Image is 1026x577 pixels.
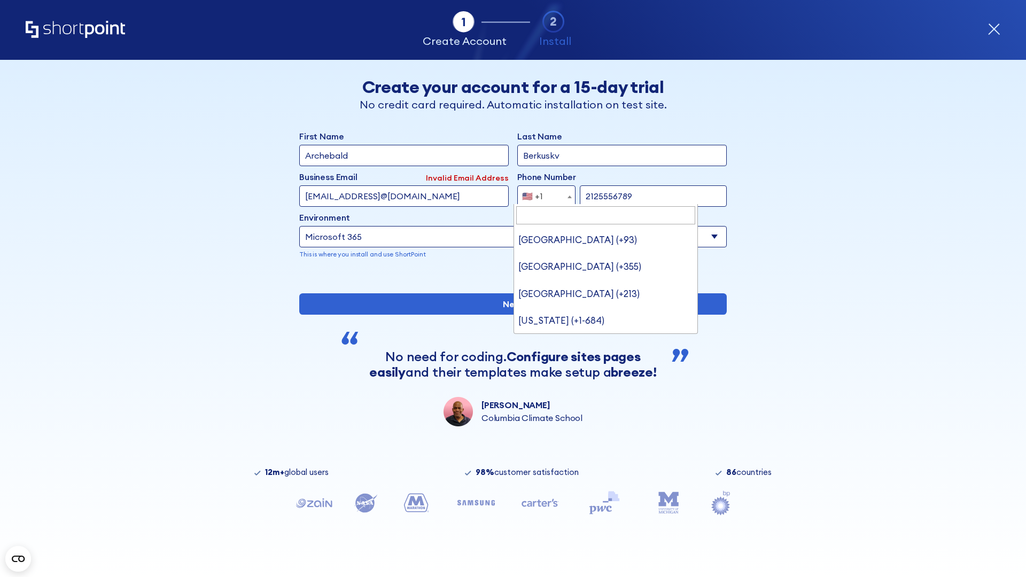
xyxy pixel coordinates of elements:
[514,227,698,253] li: [GEOGRAPHIC_DATA] (+93)
[514,307,698,334] li: [US_STATE] (+1-684)
[516,206,696,224] input: Search
[514,280,698,307] li: [GEOGRAPHIC_DATA] (+213)
[5,546,31,572] button: Open CMP widget
[514,253,698,280] li: [GEOGRAPHIC_DATA] (+355)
